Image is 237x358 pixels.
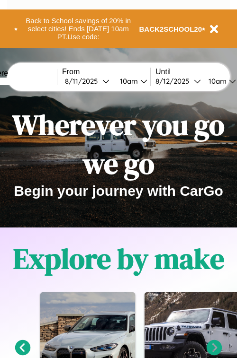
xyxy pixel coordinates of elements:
button: 8/11/2025 [62,76,112,86]
h1: Explore by make [13,239,224,278]
button: 10am [112,76,150,86]
b: BACK2SCHOOL20 [139,25,202,33]
button: Back to School savings of 20% in select cities! Ends [DATE] 10am PT.Use code: [18,14,139,44]
div: 8 / 12 / 2025 [155,77,194,86]
div: 8 / 11 / 2025 [65,77,102,86]
div: 10am [115,77,140,86]
label: From [62,68,150,76]
div: 10am [204,77,229,86]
